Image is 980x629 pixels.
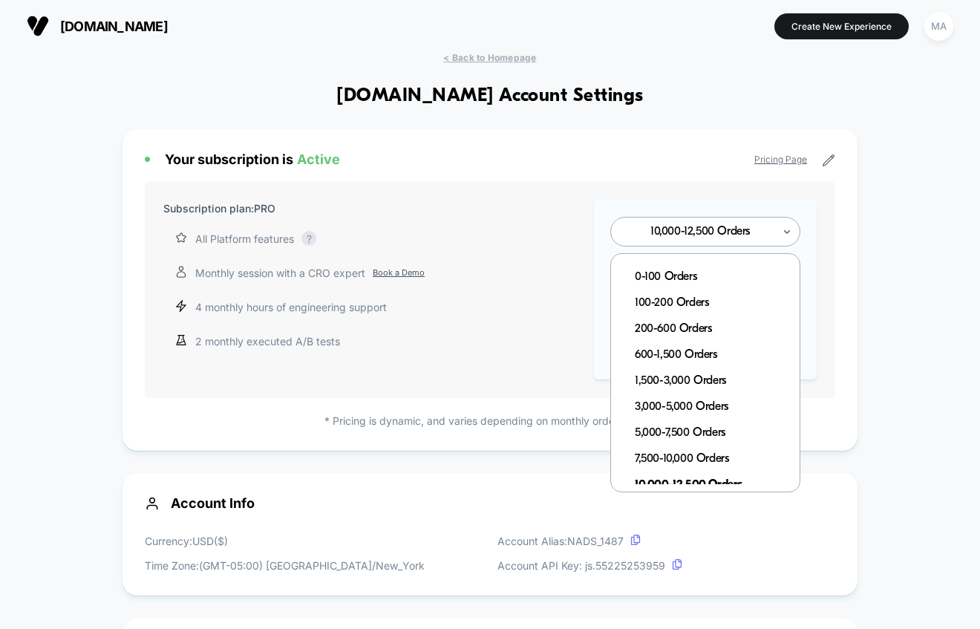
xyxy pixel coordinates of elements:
h1: [DOMAIN_NAME] Account Settings [336,85,643,107]
div: 10,000-12,500 Orders [627,225,773,239]
button: MA [920,11,958,42]
span: Your subscription is [165,151,340,167]
span: [DOMAIN_NAME] [60,19,168,34]
div: MA [924,12,953,41]
div: ? [301,231,316,246]
p: Account API Key: js. 55225253959 [497,558,682,573]
img: Visually logo [27,15,49,37]
button: Create New Experience [774,13,909,39]
p: Subscription plan: PRO [163,201,275,216]
div: 600-1,500 Orders [626,342,800,368]
p: All Platform features [195,231,294,247]
a: Book a Demo [373,267,425,279]
div: 0-100 Orders [626,264,800,290]
span: Account Info [145,495,835,511]
p: Currency: USD ( $ ) [145,533,425,549]
span: Active [297,151,340,167]
div: 200-600 Orders [626,316,800,342]
a: Pricing Page [754,154,807,165]
p: Account Alias: NADS_1487 [497,533,682,549]
p: Monthly session with a CRO expert [195,265,425,281]
div: 1,500-3,000 Orders [626,368,800,394]
div: 100-200 Orders [626,290,800,316]
p: 4 monthly hours of engineering support [195,299,387,315]
p: 2 monthly executed A/B tests [195,333,340,349]
p: * Pricing is dynamic, and varies depending on monthly order volume [145,413,835,428]
div: 5,000-7,500 Orders [626,420,800,446]
button: [DOMAIN_NAME] [22,14,172,38]
p: Time Zone: (GMT-05:00) [GEOGRAPHIC_DATA]/New_York [145,558,425,573]
span: < Back to Homepage [443,52,536,63]
div: 7,500-10,000 Orders [626,446,800,472]
div: 3,000-5,000 Orders [626,394,800,420]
